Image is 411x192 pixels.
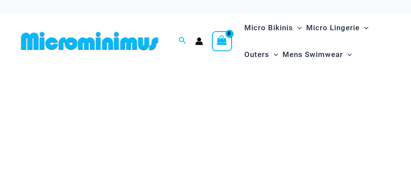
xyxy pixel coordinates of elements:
[280,41,354,68] a: Mens SwimwearMenu ToggleMenu Toggle
[282,43,343,66] span: Mens Swimwear
[306,17,360,39] span: Micro Lingerie
[343,43,352,66] span: Menu Toggle
[360,17,368,39] span: Menu Toggle
[241,13,393,69] nav: Site Navigation
[244,17,293,39] span: Micro Bikinis
[304,14,371,41] a: Micro LingerieMenu ToggleMenu Toggle
[293,17,302,39] span: Menu Toggle
[212,31,232,51] a: View Shopping Cart, empty
[242,14,304,41] a: Micro BikinisMenu ToggleMenu Toggle
[18,31,162,51] img: MM SHOP LOGO FLAT
[195,37,203,45] a: Account icon link
[242,41,280,68] a: OutersMenu ToggleMenu Toggle
[179,36,186,46] a: Search icon link
[269,43,278,66] span: Menu Toggle
[244,43,269,66] span: Outers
